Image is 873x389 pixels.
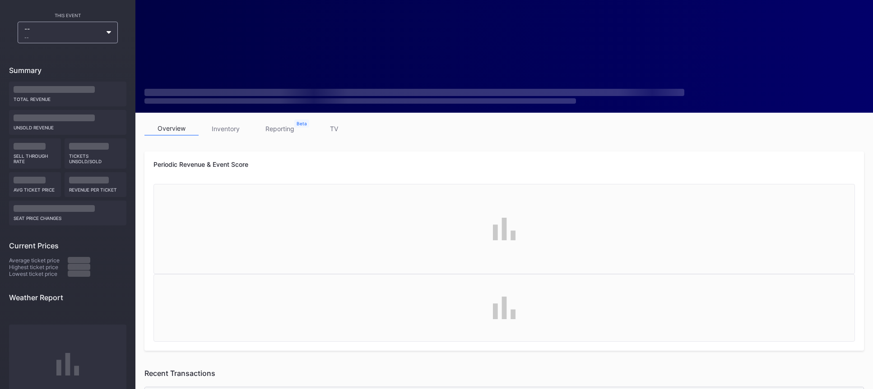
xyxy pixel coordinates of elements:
[9,66,126,75] div: Summary
[144,122,199,136] a: overview
[14,93,122,102] div: Total Revenue
[153,160,855,168] div: Periodic Revenue & Event Score
[9,293,126,302] div: Weather Report
[69,150,122,164] div: Tickets Unsold/Sold
[14,183,56,192] div: Avg ticket price
[9,270,68,277] div: Lowest ticket price
[144,369,864,378] div: Recent Transactions
[24,25,102,40] div: --
[14,150,56,164] div: Sell Through Rate
[9,257,68,264] div: Average ticket price
[14,212,122,221] div: seat price changes
[69,183,122,192] div: Revenue per ticket
[307,122,361,136] a: TV
[24,35,102,40] div: --
[9,241,126,250] div: Current Prices
[199,122,253,136] a: inventory
[253,122,307,136] a: reporting
[14,121,122,130] div: Unsold Revenue
[9,264,68,270] div: Highest ticket price
[9,13,126,18] div: This Event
